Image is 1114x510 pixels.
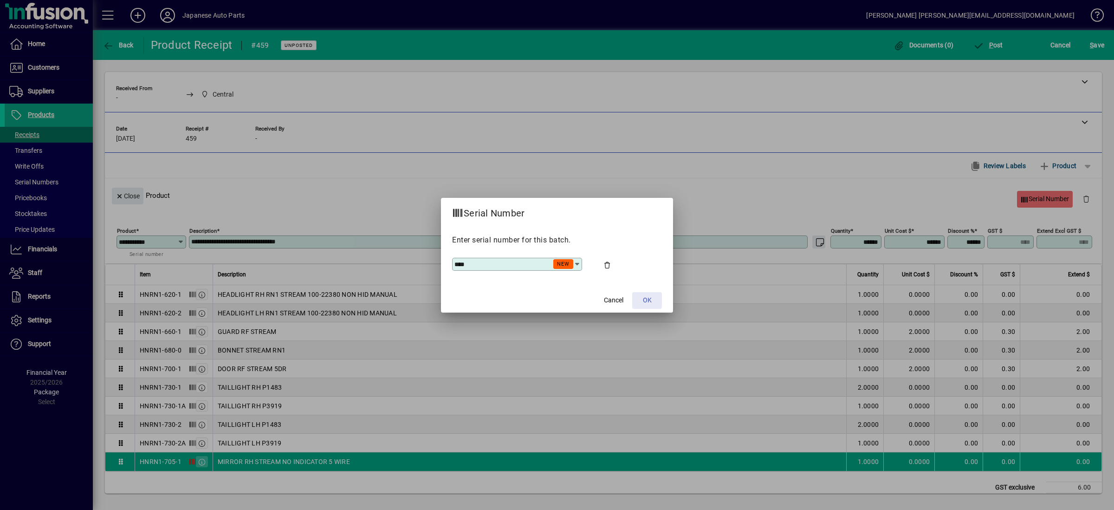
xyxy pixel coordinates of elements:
button: OK [632,292,662,309]
span: NEW [557,261,570,267]
button: Cancel [599,292,628,309]
span: Cancel [604,295,623,305]
p: Enter serial number for this batch. [452,235,662,246]
span: OK [643,295,652,305]
h2: Serial Number [441,198,536,225]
